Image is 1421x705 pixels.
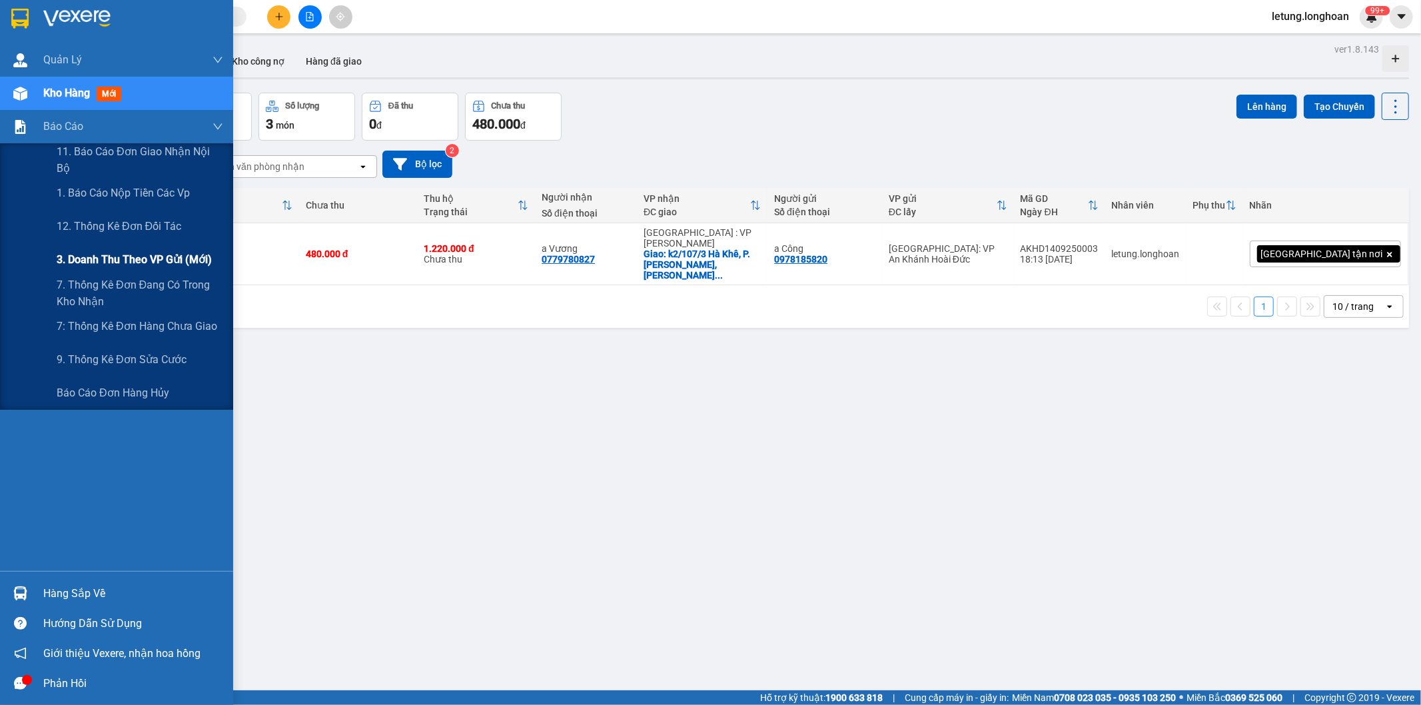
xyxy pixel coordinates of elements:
[57,185,190,201] span: 1. Báo cáo nộp tiền các vp
[43,614,223,634] div: Hướng dẫn sử dụng
[376,120,382,131] span: đ
[542,243,630,254] div: a Vương
[274,12,284,21] span: plus
[213,121,223,132] span: down
[306,200,410,211] div: Chưa thu
[472,116,520,132] span: 480.000
[382,151,452,178] button: Bộ lọc
[520,120,526,131] span: đ
[97,87,121,101] span: mới
[889,207,997,217] div: ĐC lấy
[285,101,319,111] div: Số lượng
[1365,6,1390,15] sup: 505
[424,193,518,204] div: Thu hộ
[295,45,372,77] button: Hàng đã giao
[1193,200,1226,211] div: Phụ thu
[57,277,223,310] span: 7. Thống kê đơn đang có trong kho nhận
[1021,193,1088,204] div: Mã GD
[13,586,27,600] img: warehouse-icon
[305,12,314,21] span: file-add
[446,144,459,157] sup: 2
[43,674,223,694] div: Phản hồi
[774,254,827,265] div: 0978185820
[213,55,223,65] span: down
[542,192,630,203] div: Người nhận
[1347,693,1356,702] span: copyright
[1366,11,1378,23] img: icon-new-feature
[1396,11,1408,23] span: caret-down
[893,690,895,705] span: |
[1332,300,1374,313] div: 10 / trang
[298,5,322,29] button: file-add
[1236,95,1297,119] button: Lên hàng
[774,207,875,217] div: Số điện thoại
[362,93,458,141] button: Đã thu0đ
[191,207,282,217] div: HTTT
[388,101,413,111] div: Đã thu
[57,384,169,401] span: Báo cáo đơn hàng hủy
[57,251,212,268] span: 3. Doanh Thu theo VP Gửi (mới)
[882,188,1014,223] th: Toggle SortBy
[1261,8,1360,25] span: letung.longhoan
[424,207,518,217] div: Trạng thái
[542,208,630,219] div: Số điện thoại
[329,5,352,29] button: aim
[1014,188,1105,223] th: Toggle SortBy
[221,45,295,77] button: Kho công nợ
[1179,695,1183,700] span: ⚪️
[1054,692,1176,703] strong: 0708 023 035 - 0935 103 250
[185,188,299,223] th: Toggle SortBy
[1292,690,1294,705] span: |
[1186,690,1282,705] span: Miền Bắc
[1261,248,1383,260] span: [GEOGRAPHIC_DATA] tận nơi
[57,318,217,335] span: 7: Thống kê đơn hàng chưa giao
[43,645,201,662] span: Giới thiệu Vexere, nhận hoa hồng
[542,254,595,265] div: 0779780827
[644,227,761,249] div: [GEOGRAPHIC_DATA] : VP [PERSON_NAME]
[11,9,29,29] img: logo-vxr
[1186,188,1243,223] th: Toggle SortBy
[1384,301,1395,312] svg: open
[644,207,750,217] div: ĐC giao
[14,617,27,630] span: question-circle
[1112,200,1180,211] div: Nhân viên
[57,351,187,368] span: 9. Thống kê đơn sửa cước
[336,12,345,21] span: aim
[13,120,27,134] img: solution-icon
[1112,249,1180,259] div: letung.longhoan
[358,161,368,172] svg: open
[889,193,997,204] div: VP gửi
[825,692,883,703] strong: 1900 633 818
[13,87,27,101] img: warehouse-icon
[191,193,282,204] div: Đã thu
[492,101,526,111] div: Chưa thu
[1304,95,1375,119] button: Tạo Chuyến
[465,93,562,141] button: Chưa thu480.000đ
[1012,690,1176,705] span: Miền Nam
[424,243,528,254] div: 1.220.000 đ
[644,193,750,204] div: VP nhận
[266,116,273,132] span: 3
[637,188,767,223] th: Toggle SortBy
[760,690,883,705] span: Hỗ trợ kỹ thuật:
[1390,5,1413,29] button: caret-down
[1382,45,1409,72] div: Tạo kho hàng mới
[644,249,761,281] div: Giao: k2/107/3 Hà Khê, P.Xuân Hà, Thanh Khê Đà nẵng
[43,51,82,68] span: Quản Lý
[57,143,223,177] span: 11. Báo cáo đơn giao nhận nội bộ
[715,270,723,281] span: ...
[43,584,223,604] div: Hàng sắp về
[424,243,528,265] div: Chưa thu
[889,243,1007,265] div: [GEOGRAPHIC_DATA]: VP An Khánh Hoài Đức
[774,243,875,254] div: a Công
[43,87,90,99] span: Kho hàng
[213,160,304,173] div: Chọn văn phòng nhận
[276,120,294,131] span: món
[1021,207,1088,217] div: Ngày ĐH
[369,116,376,132] span: 0
[1254,297,1274,317] button: 1
[1250,200,1401,211] div: Nhãn
[1334,42,1379,57] div: ver 1.8.143
[57,218,181,235] span: 12. Thống kê đơn đối tác
[1021,243,1099,254] div: AKHD1409250003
